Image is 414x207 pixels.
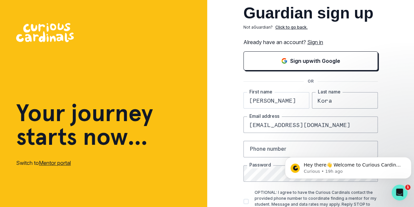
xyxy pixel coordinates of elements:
a: Sign in [307,39,323,45]
button: Sign in with Google (GSuite) [243,51,378,70]
p: OR [304,78,317,84]
p: Click to go back. [275,24,308,30]
span: Switch to [16,160,39,166]
p: Message from Curious, sent 19h ago [21,25,121,31]
img: Curious Cardinals Logo [16,23,74,42]
iframe: Intercom notifications message [282,143,414,189]
h2: Guardian sign up [243,5,378,21]
p: Sign up with Google [290,57,340,65]
p: Already have an account? [243,38,378,46]
iframe: Intercom live chat [392,185,407,200]
a: Mentor portal [39,160,71,166]
span: 1 [405,185,410,190]
p: Not a Guardian ? [243,24,273,30]
h1: Your journey starts now... [16,101,153,148]
span: Hey there👋 Welcome to Curious Cardinals 🙌 Take a look around! If you have any questions or are ex... [21,19,120,51]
